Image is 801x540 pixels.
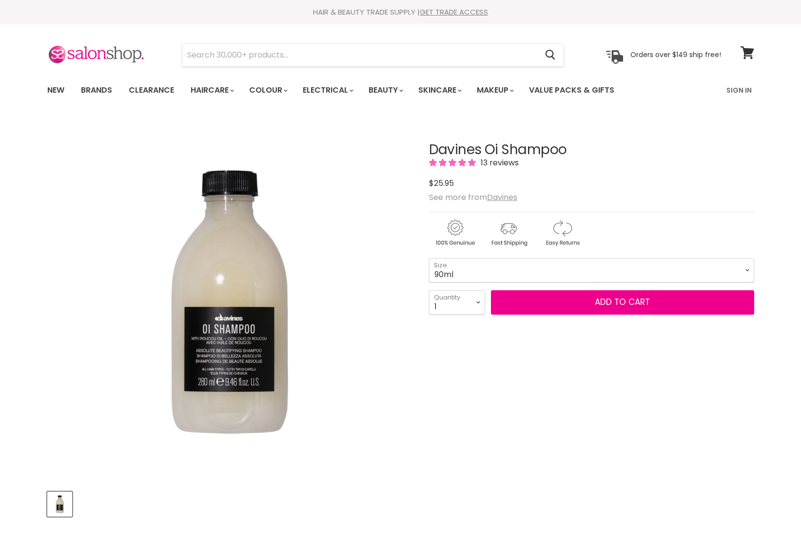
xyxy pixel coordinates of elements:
[59,129,400,471] img: Davines Oi Shampoo
[536,218,588,248] img: returns.gif
[420,7,488,17] a: GET TRADE ACCESS
[487,192,517,203] a: Davines
[429,218,481,248] img: genuine.gif
[35,7,766,17] div: HAIR & BEAUTY TRADE SUPPLY |
[182,44,538,66] input: Search
[469,80,520,100] a: Makeup
[40,76,671,104] ul: Main menu
[411,80,468,100] a: Skincare
[491,290,754,315] button: Add to cart
[35,76,766,104] nav: Main
[595,296,650,308] span: Add to cart
[74,80,119,100] a: Brands
[429,178,454,189] span: $25.95
[183,80,240,100] a: Haircare
[538,44,564,66] button: Search
[48,493,71,516] img: Davines Oi Shampoo
[121,80,181,100] a: Clearance
[47,492,72,517] button: Davines Oi Shampoo
[721,80,758,100] a: Sign In
[429,290,485,315] select: Quantity
[522,80,622,100] a: Value Packs & Gifts
[429,192,517,203] span: See more from
[630,50,721,59] p: Orders over $149 ship free!
[46,489,413,517] div: Product thumbnails
[242,80,293,100] a: Colour
[40,80,72,100] a: New
[483,218,534,248] img: shipping.gif
[478,157,519,168] span: 13 reviews
[182,43,564,67] form: Product
[361,80,409,100] a: Beauty
[295,80,359,100] a: Electrical
[429,142,754,158] h1: Davines Oi Shampoo
[47,118,411,482] div: Davines Oi Shampoo image. Click or Scroll to Zoom.
[429,157,478,168] span: 5.00 stars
